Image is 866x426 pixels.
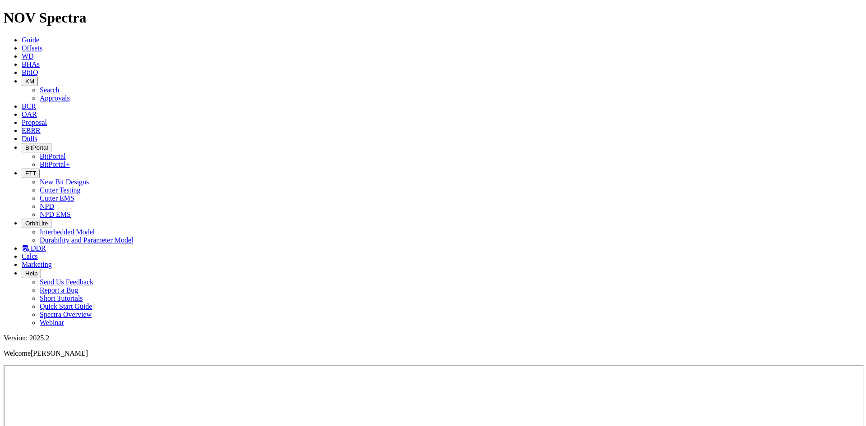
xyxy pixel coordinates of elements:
[22,269,41,278] button: Help
[40,186,81,194] a: Cutter Testing
[25,220,48,227] span: OrbitLite
[22,119,47,126] a: Proposal
[22,219,51,228] button: OrbitLite
[40,319,64,326] a: Webinar
[22,135,37,142] a: Dulls
[25,270,37,277] span: Help
[22,36,39,44] a: Guide
[22,127,41,134] a: EBRR
[22,261,52,268] a: Marketing
[22,143,51,152] button: BitPortal
[22,69,38,76] a: BitIQ
[22,244,46,252] a: DDR
[40,194,74,202] a: Cutter EMS
[40,160,70,168] a: BitPortal+
[4,334,862,342] div: Version: 2025.2
[40,278,93,286] a: Send Us Feedback
[4,349,862,357] p: Welcome
[25,170,36,177] span: FTT
[22,102,36,110] a: BCR
[40,211,71,218] a: NPD EMS
[22,110,37,118] a: OAR
[22,60,40,68] a: BHAs
[40,286,78,294] a: Report a Bug
[40,294,83,302] a: Short Tutorials
[40,302,92,310] a: Quick Start Guide
[40,236,134,244] a: Durability and Parameter Model
[31,244,46,252] span: DDR
[31,349,88,357] span: [PERSON_NAME]
[40,86,60,94] a: Search
[22,169,40,178] button: FTT
[40,202,54,210] a: NPD
[40,152,66,160] a: BitPortal
[40,228,95,236] a: Interbedded Model
[22,44,42,52] a: Offsets
[40,94,70,102] a: Approvals
[25,78,34,85] span: KM
[25,144,48,151] span: BitPortal
[40,178,89,186] a: New Bit Designs
[4,9,862,26] h1: NOV Spectra
[40,311,92,318] a: Spectra Overview
[22,52,34,60] a: WD
[22,77,38,86] button: KM
[22,252,38,260] a: Calcs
